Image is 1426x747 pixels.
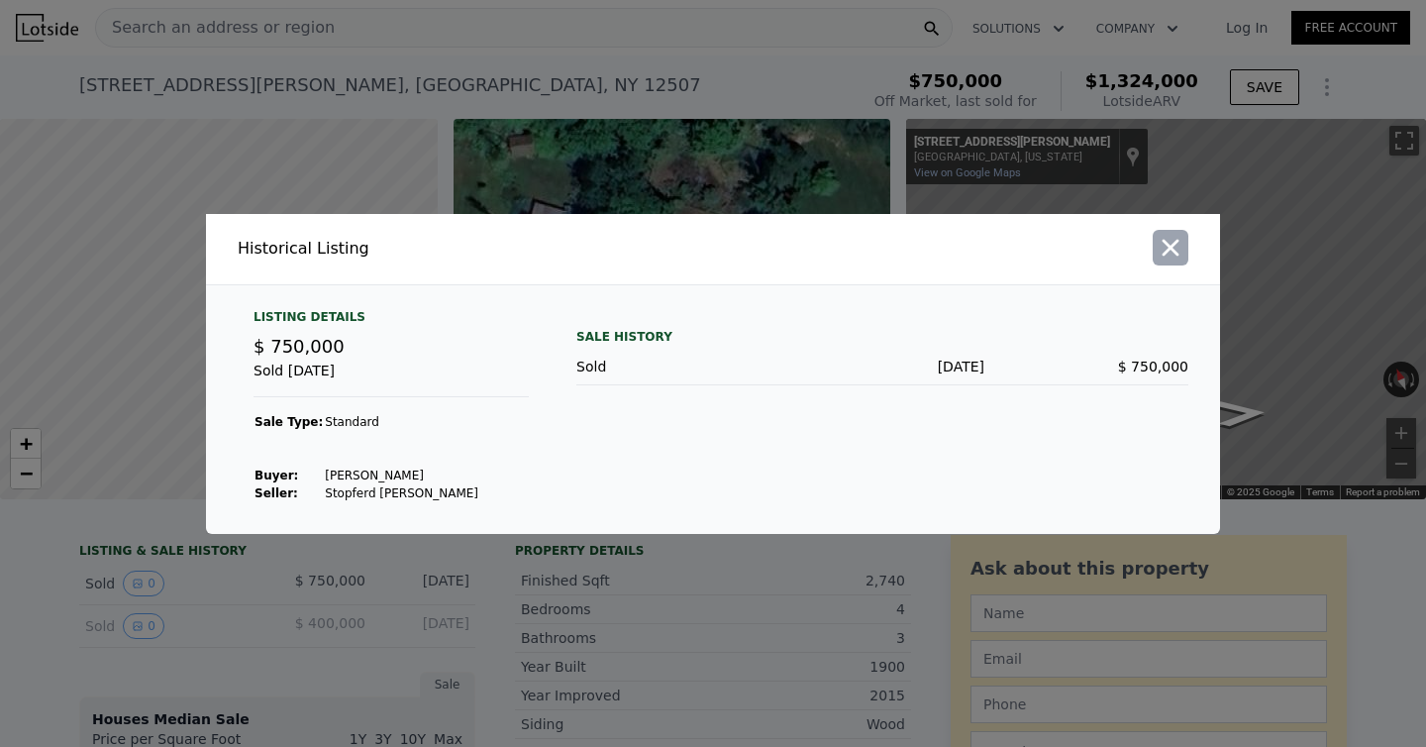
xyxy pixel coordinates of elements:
div: Historical Listing [238,237,705,261]
div: Listing Details [254,309,529,333]
div: Sold [DATE] [254,361,529,397]
td: Standard [324,413,479,431]
strong: Seller : [255,486,298,500]
div: Sale History [576,325,1188,349]
div: [DATE] [780,357,984,376]
td: Stopferd [PERSON_NAME] [324,484,479,502]
td: [PERSON_NAME] [324,467,479,484]
span: $ 750,000 [1118,359,1188,374]
span: $ 750,000 [254,336,345,357]
strong: Sale Type: [255,415,323,429]
div: Sold [576,357,780,376]
strong: Buyer : [255,469,298,482]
